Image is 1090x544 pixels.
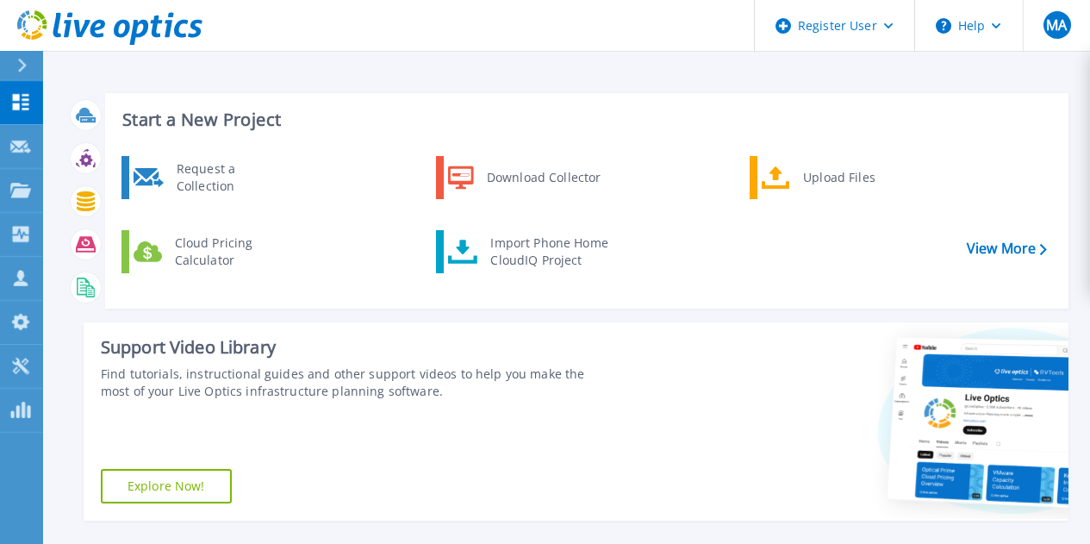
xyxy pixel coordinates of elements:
span: MA [1046,18,1067,32]
div: Find tutorials, instructional guides and other support videos to help you make the most of your L... [101,366,613,400]
div: Download Collector [478,160,608,195]
h3: Start a New Project [122,110,1046,129]
div: Request a Collection [168,160,294,195]
div: Support Video Library [101,336,613,359]
a: Upload Files [750,156,926,199]
div: Upload Files [794,160,922,195]
div: Cloud Pricing Calculator [166,234,294,269]
a: Explore Now! [101,469,232,503]
div: Import Phone Home CloudIQ Project [482,234,616,269]
a: Cloud Pricing Calculator [121,230,298,273]
a: Download Collector [436,156,613,199]
a: Request a Collection [121,156,298,199]
a: View More [967,241,1047,257]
